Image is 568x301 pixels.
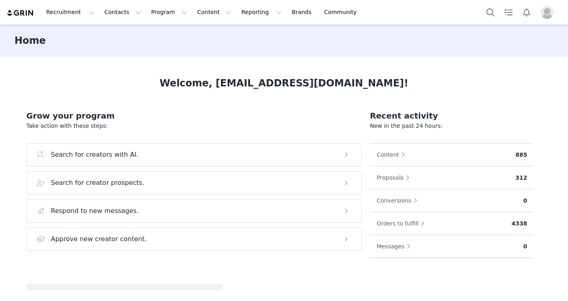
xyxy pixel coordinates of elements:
[376,194,421,207] button: Conversions
[6,9,35,17] img: grin logo
[27,143,362,166] button: Search for creators with AI.
[160,76,408,90] h1: Welcome, [EMAIL_ADDRESS][DOMAIN_NAME]!
[27,171,362,195] button: Search for creator prospects.
[370,110,533,122] h2: Recent activity
[500,3,517,21] a: Tasks
[512,219,527,228] p: 4338
[51,178,145,188] h3: Search for creator prospects.
[376,148,409,161] button: Content
[287,3,319,21] a: Brands
[541,6,554,19] img: placeholder-profile.jpg
[51,234,147,244] h3: Approve new creator content.
[51,206,139,216] h3: Respond to new messages.
[27,199,362,223] button: Respond to new messages.
[523,242,527,251] p: 0
[376,217,429,230] button: Orders to fulfill
[518,3,535,21] button: Notifications
[319,3,365,21] a: Community
[370,122,533,130] p: New in the past 24 hours:
[193,3,236,21] button: Content
[523,197,527,205] p: 0
[515,174,527,182] p: 312
[376,171,414,184] button: Proposals
[41,3,99,21] button: Recruitment
[515,151,527,159] p: 885
[27,227,362,251] button: Approve new creator content.
[27,122,362,130] p: Take action with these steps:
[236,3,286,21] button: Reporting
[146,3,192,21] button: Program
[14,33,46,48] h3: Home
[100,3,146,21] button: Contacts
[482,3,499,21] button: Search
[51,150,139,160] h3: Search for creators with AI.
[536,6,562,19] button: Profile
[376,240,414,253] button: Messages
[27,110,362,122] h2: Grow your program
